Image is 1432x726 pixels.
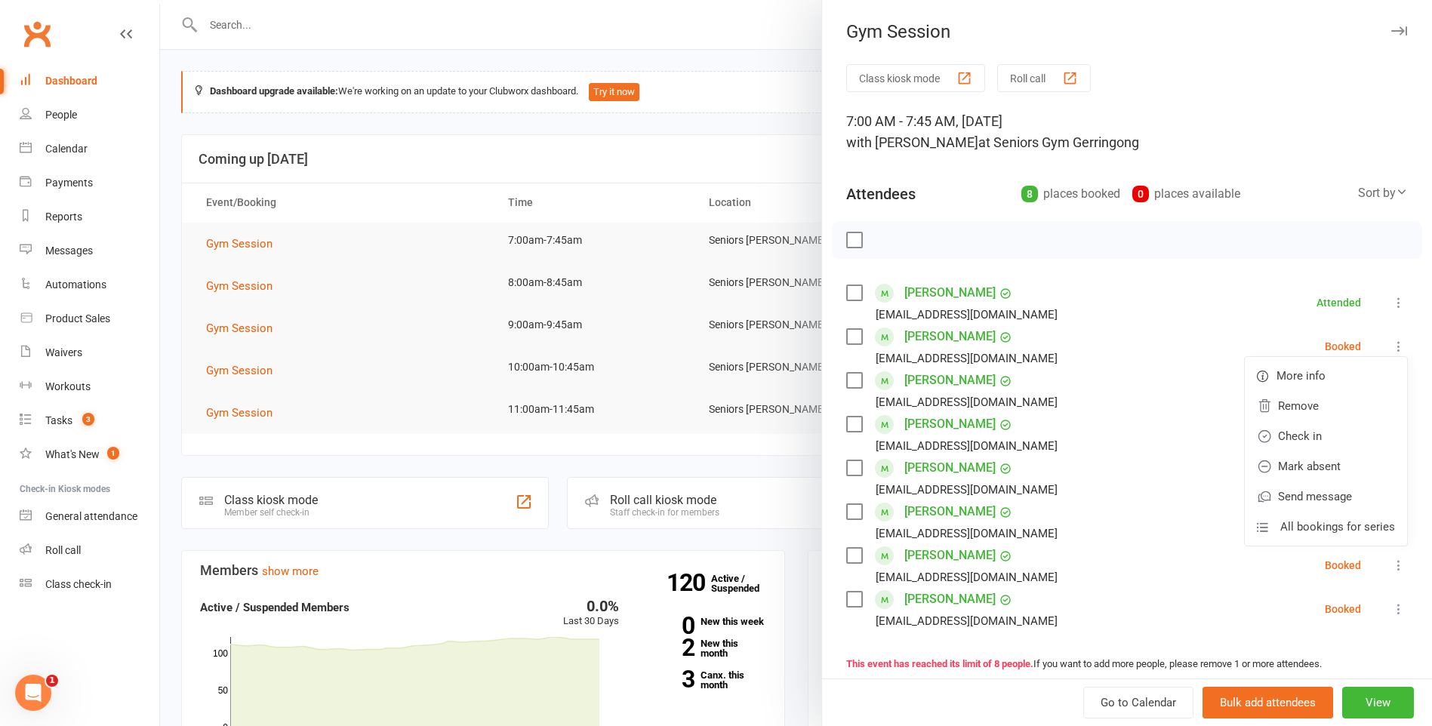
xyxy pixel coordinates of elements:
div: places available [1132,183,1240,205]
a: Payments [20,166,159,200]
span: at Seniors Gym Gerringong [978,134,1139,150]
a: People [20,98,159,132]
div: Calendar [45,143,88,155]
a: Clubworx [18,15,56,53]
a: Mark absent [1245,451,1407,481]
iframe: Intercom live chat [15,675,51,711]
a: [PERSON_NAME] [904,543,996,568]
a: [PERSON_NAME] [904,500,996,524]
div: Waivers [45,346,82,358]
a: What's New1 [20,438,159,472]
div: [EMAIL_ADDRESS][DOMAIN_NAME] [876,305,1058,325]
a: Check in [1245,421,1407,451]
button: Bulk add attendees [1203,687,1333,718]
div: 7:00 AM - 7:45 AM, [DATE] [846,111,1408,153]
div: 0 [1132,186,1149,202]
a: Messages [20,234,159,268]
span: 1 [46,675,58,687]
a: Automations [20,268,159,302]
span: 3 [82,413,94,426]
div: Automations [45,278,106,291]
a: All bookings for series [1245,512,1407,542]
span: All bookings for series [1280,518,1395,536]
div: People [45,109,77,121]
div: places booked [1021,183,1120,205]
strong: This event has reached its limit of 8 people. [846,658,1033,669]
span: with [PERSON_NAME] [846,134,978,150]
button: Roll call [997,64,1091,92]
a: [PERSON_NAME] [904,412,996,436]
a: Remove [1245,391,1407,421]
div: Booked [1325,560,1361,571]
div: Product Sales [45,312,110,325]
a: Calendar [20,132,159,166]
div: [EMAIL_ADDRESS][DOMAIN_NAME] [876,568,1058,587]
a: [PERSON_NAME] [904,368,996,392]
a: Roll call [20,534,159,568]
a: [PERSON_NAME] [904,281,996,305]
div: Class check-in [45,578,112,590]
div: Dashboard [45,75,97,87]
div: General attendance [45,510,137,522]
div: [EMAIL_ADDRESS][DOMAIN_NAME] [876,436,1058,456]
div: Tasks [45,414,72,426]
div: What's New [45,448,100,460]
a: [PERSON_NAME] [904,587,996,611]
a: Workouts [20,370,159,404]
a: Tasks 3 [20,404,159,438]
div: Reports [45,211,82,223]
a: Reports [20,200,159,234]
a: Product Sales [20,302,159,336]
a: General attendance kiosk mode [20,500,159,534]
a: More info [1245,361,1407,391]
div: Roll call [45,544,81,556]
div: Attendees [846,183,916,205]
a: Class kiosk mode [20,568,159,601]
a: Send message [1245,481,1407,512]
button: Class kiosk mode [846,64,985,92]
a: Dashboard [20,64,159,98]
div: [EMAIL_ADDRESS][DOMAIN_NAME] [876,480,1058,500]
div: If you want to add more people, please remove 1 or more attendees. [846,657,1408,672]
span: More info [1276,367,1326,385]
a: Go to Calendar [1083,687,1193,718]
div: Payments [45,177,93,189]
div: [EMAIL_ADDRESS][DOMAIN_NAME] [876,392,1058,412]
div: 8 [1021,186,1038,202]
button: View [1342,687,1414,718]
div: [EMAIL_ADDRESS][DOMAIN_NAME] [876,349,1058,368]
span: 1 [107,447,119,460]
div: Messages [45,245,93,257]
div: [EMAIL_ADDRESS][DOMAIN_NAME] [876,611,1058,631]
div: Attended [1317,297,1361,308]
div: Booked [1325,341,1361,352]
div: Booked [1325,604,1361,614]
a: [PERSON_NAME] [904,325,996,349]
a: Waivers [20,336,159,370]
a: [PERSON_NAME] [904,456,996,480]
div: Workouts [45,380,91,392]
div: Sort by [1358,183,1408,203]
div: [EMAIL_ADDRESS][DOMAIN_NAME] [876,524,1058,543]
div: Gym Session [822,21,1432,42]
